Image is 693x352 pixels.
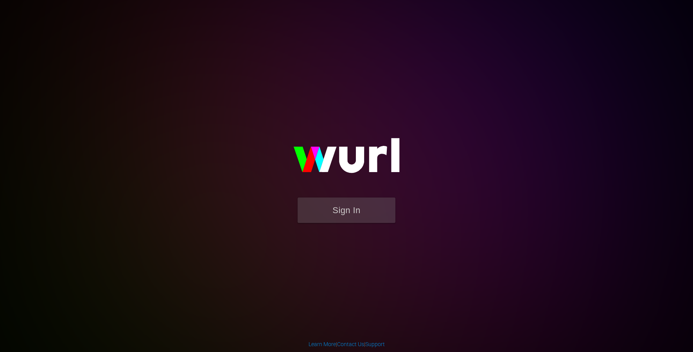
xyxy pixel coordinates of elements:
a: Support [365,341,385,347]
a: Contact Us [337,341,364,347]
img: wurl-logo-on-black-223613ac3d8ba8fe6dc639794a292ebdb59501304c7dfd60c99c58986ef67473.svg [268,121,425,197]
button: Sign In [298,198,395,223]
a: Learn More [309,341,336,347]
div: | | [309,340,385,348]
